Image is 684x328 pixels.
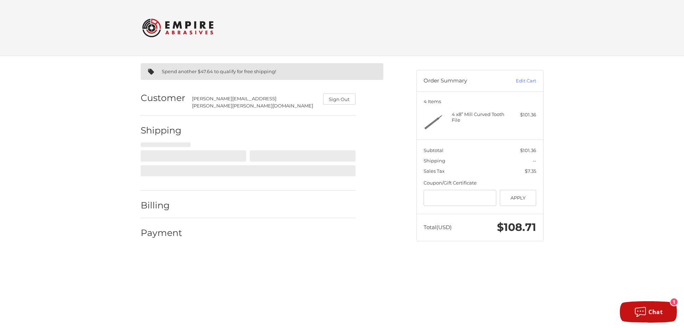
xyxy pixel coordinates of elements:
[141,200,182,211] h2: Billing
[192,95,316,109] div: [PERSON_NAME][EMAIL_ADDRESS][PERSON_NAME][PERSON_NAME][DOMAIN_NAME]
[424,190,496,206] input: Gift Certificate or Coupon Code
[142,14,213,42] img: Empire Abrasives
[162,69,276,74] span: Spend another $47.64 to qualify for free shipping!
[424,99,536,104] h3: 4 Items
[508,111,536,118] div: $101.36
[424,158,445,163] span: Shipping
[424,77,500,85] h3: Order Summary
[141,92,185,104] h2: Customer
[452,111,506,123] h4: 4 x 8” Mill Curved Tooth File
[424,224,452,231] span: Total (USD)
[648,308,663,316] span: Chat
[520,147,536,153] span: $101.36
[620,301,677,323] button: Chat
[500,77,536,85] a: Edit Cart
[670,298,678,306] div: 1
[533,158,536,163] span: --
[424,147,444,153] span: Subtotal
[424,168,445,174] span: Sales Tax
[141,227,182,238] h2: Payment
[500,190,537,206] button: Apply
[497,221,536,234] span: $108.71
[424,180,536,187] div: Coupon/Gift Certificate
[141,125,182,136] h2: Shipping
[525,168,536,174] span: $7.35
[323,94,356,105] button: Sign Out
